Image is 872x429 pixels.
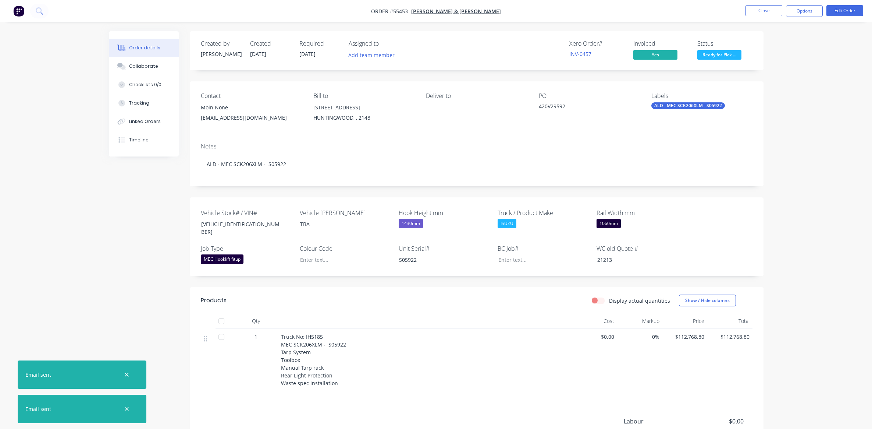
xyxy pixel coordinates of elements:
[539,92,640,99] div: PO
[299,50,316,57] span: [DATE]
[201,153,752,175] div: ALD - MEC SCK206XLM - S05922
[109,57,179,75] button: Collaborate
[294,219,386,229] div: TBA
[250,50,266,57] span: [DATE]
[281,333,348,387] span: Truck No: IH5185 MEC SCK206XLM - S05922 Tarp System Toolbox Manual Tarp rack Rear Light Protectio...
[399,219,423,228] div: 1430mm
[109,75,179,94] button: Checklists 0/0
[665,333,705,341] span: $112,768.80
[201,244,293,253] label: Job Type
[633,40,688,47] div: Invoiced
[313,113,414,123] div: HUNTINGWOOD, , 2148
[707,314,752,328] div: Total
[250,40,291,47] div: Created
[313,102,414,126] div: [STREET_ADDRESS]HUNTINGWOOD, , 2148
[745,5,782,16] button: Close
[539,102,631,113] div: 420V29592
[201,40,241,47] div: Created by
[129,137,149,143] div: Timeline
[498,244,590,253] label: BC Job#
[300,244,392,253] label: Colour Code
[234,314,278,328] div: Qty
[129,118,161,125] div: Linked Orders
[201,296,227,305] div: Products
[624,417,689,426] span: Labour
[399,244,491,253] label: Unit Serial#
[575,333,615,341] span: $0.00
[569,50,591,57] a: INV-0457
[697,40,752,47] div: Status
[201,92,302,99] div: Contact
[201,113,302,123] div: [EMAIL_ADDRESS][DOMAIN_NAME]
[572,314,617,328] div: Cost
[786,5,823,17] button: Options
[109,94,179,112] button: Tracking
[349,40,422,47] div: Assigned to
[13,6,24,17] img: Factory
[597,244,688,253] label: WC old Quote #
[129,63,158,70] div: Collaborate
[349,50,399,60] button: Add team member
[109,131,179,149] button: Timeline
[411,8,501,15] a: [PERSON_NAME] & [PERSON_NAME]
[371,8,411,15] span: Order #55453 -
[609,297,670,305] label: Display actual quantities
[651,92,752,99] div: Labels
[195,219,287,237] div: [VEHICLE_IDENTIFICATION_NUMBER]
[344,50,398,60] button: Add team member
[826,5,863,16] button: Edit Order
[129,45,160,51] div: Order details
[201,102,302,126] div: Moin None[EMAIL_ADDRESS][DOMAIN_NAME]
[201,254,243,264] div: MEC Hooklift fitup
[426,92,527,99] div: Deliver to
[633,50,677,59] span: Yes
[597,208,688,217] label: Rail Width mm
[299,40,340,47] div: Required
[689,417,743,426] span: $0.00
[620,333,659,341] span: 0%
[300,208,392,217] label: Vehicle [PERSON_NAME]
[201,50,241,58] div: [PERSON_NAME]
[109,112,179,131] button: Linked Orders
[697,50,741,59] span: Ready for Pick ...
[651,102,725,109] div: ALD - MEC SCK206XLM - S05922
[569,40,624,47] div: Xero Order #
[25,371,51,379] div: Email sent
[498,219,516,228] div: ISUZU
[498,208,590,217] label: Truck / Product Make
[591,254,683,265] div: 21213
[129,100,149,106] div: Tracking
[313,92,414,99] div: Bill to
[201,102,302,113] div: Moin None
[255,333,257,341] span: 1
[109,39,179,57] button: Order details
[697,50,741,61] button: Ready for Pick ...
[393,254,485,265] div: S05922
[313,102,414,113] div: [STREET_ADDRESS]
[662,314,708,328] div: Price
[25,405,51,413] div: Email sent
[597,219,621,228] div: 1060mm
[679,295,736,306] button: Show / Hide columns
[399,208,491,217] label: Hook Height mm
[617,314,662,328] div: Markup
[129,81,161,88] div: Checklists 0/0
[710,333,750,341] span: $112,768.80
[201,208,293,217] label: Vehicle Stock# / VIN#
[201,143,752,150] div: Notes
